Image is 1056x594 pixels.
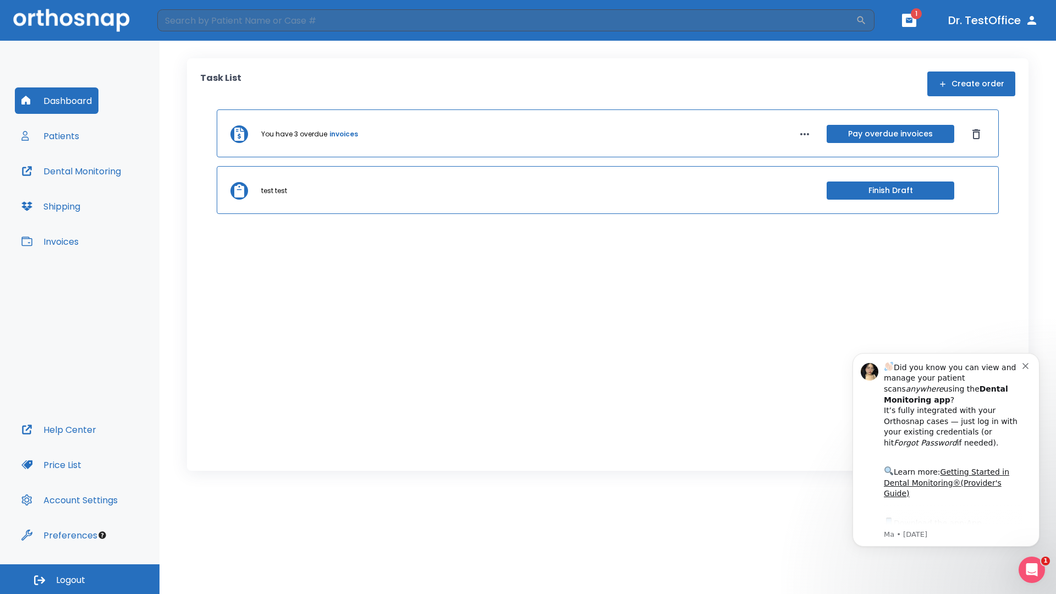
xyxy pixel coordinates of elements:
[827,125,954,143] button: Pay overdue invoices
[15,228,85,255] button: Invoices
[15,522,104,548] button: Preferences
[15,158,128,184] button: Dental Monitoring
[261,186,287,196] p: test test
[200,71,241,96] p: Task List
[261,129,327,139] p: You have 3 overdue
[56,574,85,586] span: Logout
[836,339,1056,588] iframe: Intercom notifications message
[927,71,1015,96] button: Create order
[15,487,124,513] button: Account Settings
[911,8,922,19] span: 1
[157,9,856,31] input: Search by Patient Name or Case #
[967,125,985,143] button: Dismiss
[13,9,130,31] img: Orthosnap
[15,123,86,149] button: Patients
[1041,557,1050,565] span: 1
[329,129,358,139] a: invoices
[15,87,98,114] button: Dashboard
[15,452,88,478] button: Price List
[15,193,87,219] button: Shipping
[1019,557,1045,583] iframe: Intercom live chat
[827,182,954,200] button: Finish Draft
[944,10,1043,30] button: Dr. TestOffice
[15,416,103,443] button: Help Center
[97,530,107,540] div: Tooltip anchor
